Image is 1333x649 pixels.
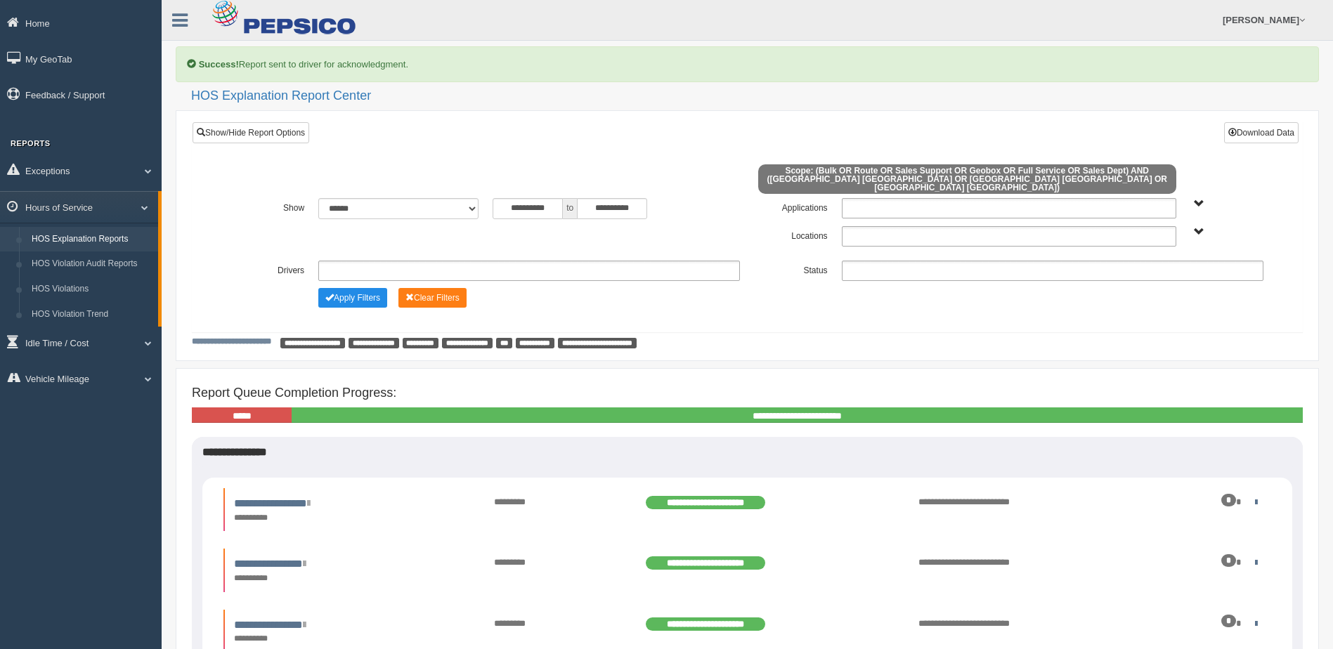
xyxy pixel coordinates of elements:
a: HOS Violations [25,277,158,302]
h4: Report Queue Completion Progress: [192,386,1303,400]
div: Report sent to driver for acknowledgment. [176,46,1319,82]
label: Applications [747,198,834,215]
button: Download Data [1224,122,1299,143]
a: HOS Violation Trend [25,302,158,327]
label: Status [747,261,834,277]
label: Locations [748,226,835,243]
b: Success! [199,59,239,70]
span: to [563,198,577,219]
a: HOS Explanation Reports [25,227,158,252]
label: Show [224,198,311,215]
li: Expand [223,488,1271,531]
li: Expand [223,549,1271,591]
span: Scope: (Bulk OR Route OR Sales Support OR Geobox OR Full Service OR Sales Dept) AND ([GEOGRAPHIC_... [758,164,1176,194]
a: HOS Violation Audit Reports [25,251,158,277]
button: Change Filter Options [398,288,467,308]
button: Change Filter Options [318,288,387,308]
h2: HOS Explanation Report Center [191,89,1319,103]
label: Drivers [224,261,311,277]
a: Show/Hide Report Options [193,122,309,143]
